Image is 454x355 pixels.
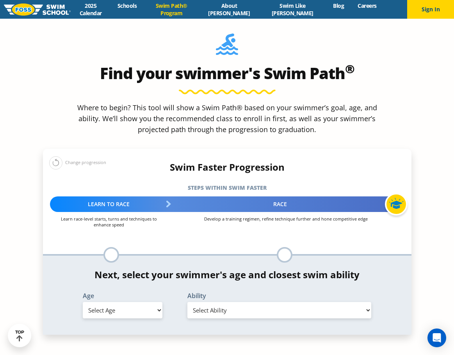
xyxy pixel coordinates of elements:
div: Learn to Race [50,196,168,212]
a: 2025 Calendar [71,2,110,17]
a: Swim Like [PERSON_NAME] [259,2,326,17]
img: Foss-Location-Swimming-Pool-Person.svg [216,34,238,60]
div: Open Intercom Messenger [427,329,446,347]
a: Swim Path® Program [143,2,199,17]
label: Age [83,293,162,299]
a: Schools [110,2,143,9]
h4: Swim Faster Progression [43,162,411,173]
div: TOP [15,330,24,342]
p: Where to begin? This tool will show a Swim Path® based on your swimmer’s goal, age, and ability. ... [74,102,380,135]
div: Change progression [49,156,106,170]
a: Blog [326,2,351,9]
a: Careers [351,2,383,9]
h5: Steps within Swim Faster [43,182,411,193]
p: Develop a training regimen, refine technique further and hone competitive edge [168,216,404,222]
p: Learn race-level starts, turns and techniques to enhance speed [50,216,168,228]
h4: Next, select your swimmer's age and closest swim ability [43,269,411,280]
h2: Find your swimmer's Swim Path [43,64,411,83]
img: FOSS Swim School Logo [4,4,71,16]
div: Race [168,196,404,212]
label: Ability [187,293,372,299]
sup: ® [345,61,354,77]
a: About [PERSON_NAME] [199,2,259,17]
